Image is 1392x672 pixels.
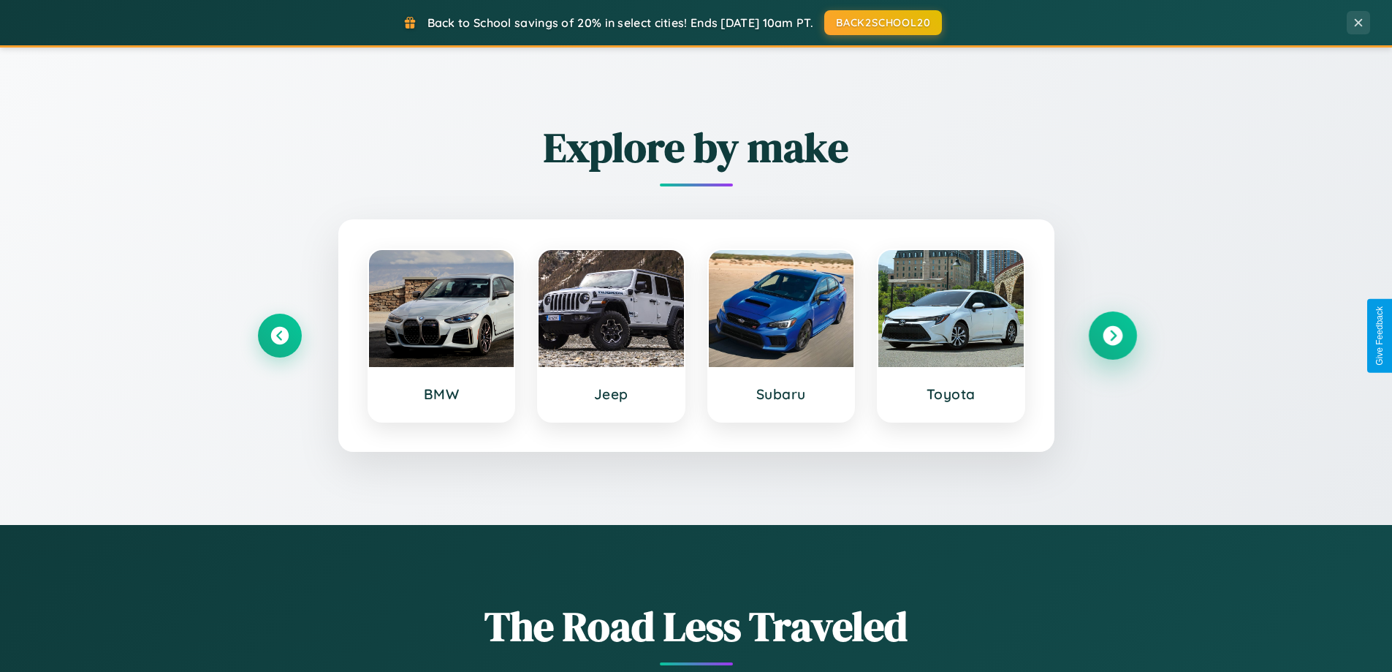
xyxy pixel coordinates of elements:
[384,385,500,403] h3: BMW
[893,385,1009,403] h3: Toyota
[553,385,669,403] h3: Jeep
[427,15,813,30] span: Back to School savings of 20% in select cities! Ends [DATE] 10am PT.
[824,10,942,35] button: BACK2SCHOOL20
[1374,306,1385,366] div: Give Feedback
[258,119,1135,175] h2: Explore by make
[723,385,840,403] h3: Subaru
[258,598,1135,654] h1: The Road Less Traveled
